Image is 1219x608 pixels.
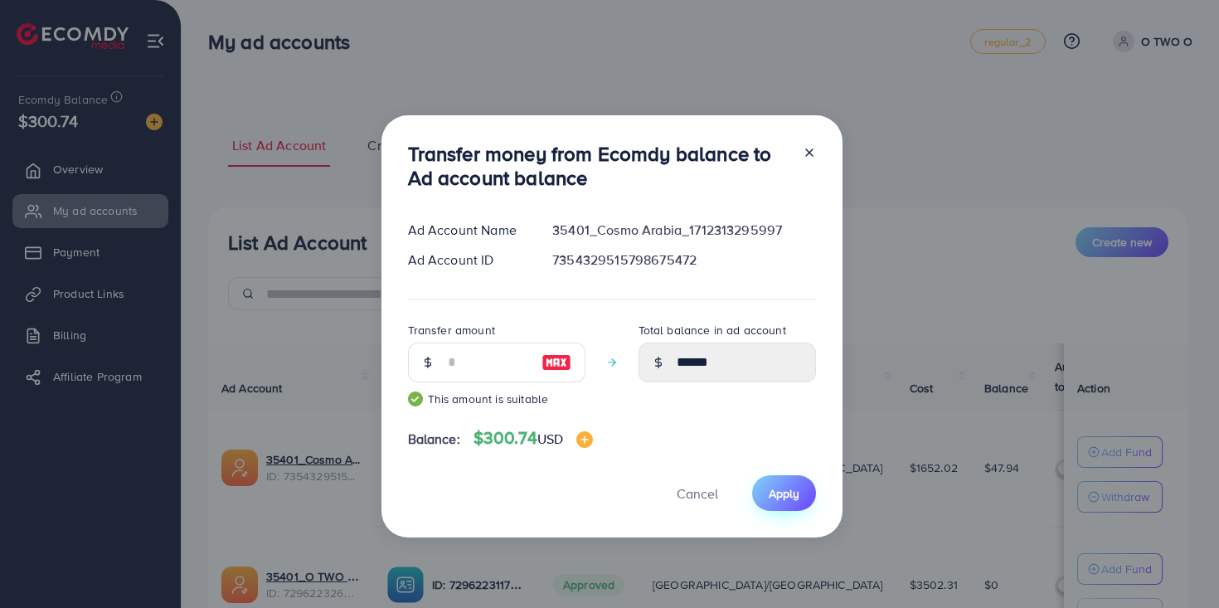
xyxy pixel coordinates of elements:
button: Cancel [656,475,739,511]
img: guide [408,392,423,406]
span: Cancel [677,484,718,503]
div: 7354329515798675472 [539,250,828,270]
h3: Transfer money from Ecomdy balance to Ad account balance [408,142,789,190]
button: Apply [752,475,816,511]
label: Total balance in ad account [639,322,786,338]
span: Apply [769,485,799,502]
span: Balance: [408,430,460,449]
h4: $300.74 [474,428,594,449]
div: Ad Account Name [395,221,540,240]
img: image [542,353,571,372]
div: Ad Account ID [395,250,540,270]
iframe: Chat [1149,533,1207,596]
small: This amount is suitable [408,391,585,407]
div: 35401_Cosmo Arabia_1712313295997 [539,221,828,240]
label: Transfer amount [408,322,495,338]
span: USD [537,430,563,448]
img: image [576,431,593,448]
